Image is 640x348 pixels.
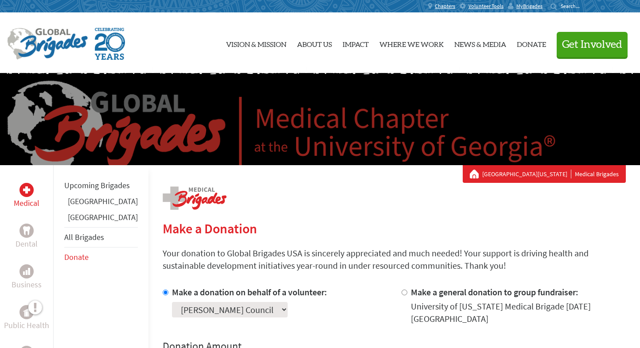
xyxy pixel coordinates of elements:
input: Search... [561,3,586,9]
img: Global Brigades Logo [7,28,88,60]
li: Guatemala [64,211,138,227]
a: About Us [297,20,332,66]
button: Get Involved [557,32,628,57]
div: Business [20,264,34,278]
a: [GEOGRAPHIC_DATA][US_STATE] [482,170,571,178]
div: Medical [20,183,34,197]
img: Medical [23,186,30,193]
img: logo-medical.png [163,186,226,210]
li: All Brigades [64,227,138,247]
span: Volunteer Tools [468,3,503,10]
a: MedicalMedical [14,183,39,209]
li: Upcoming Brigades [64,176,138,195]
a: Impact [343,20,369,66]
a: Public HealthPublic Health [4,305,49,332]
p: Dental [16,238,38,250]
p: Public Health [4,319,49,332]
a: BusinessBusiness [12,264,42,291]
p: Business [12,278,42,291]
a: DentalDental [16,224,38,250]
label: Make a donation on behalf of a volunteer: [172,286,327,298]
li: Ghana [64,195,138,211]
a: Donate [64,252,89,262]
a: All Brigades [64,232,104,242]
a: Where We Work [379,20,444,66]
a: Upcoming Brigades [64,180,130,190]
span: Get Involved [562,39,622,50]
img: Business [23,268,30,275]
li: Donate [64,247,138,267]
div: Public Health [20,305,34,319]
span: MyBrigades [516,3,542,10]
a: Vision & Mission [226,20,286,66]
a: [GEOGRAPHIC_DATA] [68,212,138,222]
img: Global Brigades Celebrating 20 Years [95,28,125,60]
a: [GEOGRAPHIC_DATA] [68,196,138,206]
p: Your donation to Global Brigades USA is sincerely appreciated and much needed! Your support is dr... [163,247,626,272]
div: Dental [20,224,34,238]
div: Medical Brigades [470,170,619,178]
h2: Make a Donation [163,220,626,236]
div: University of [US_STATE] Medical Brigade [DATE] [GEOGRAPHIC_DATA] [411,300,626,325]
label: Make a general donation to group fundraiser: [411,286,578,298]
a: Donate [517,20,546,66]
img: Public Health [23,308,30,317]
img: Dental [23,226,30,235]
a: News & Media [454,20,506,66]
span: Chapters [435,3,455,10]
p: Medical [14,197,39,209]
